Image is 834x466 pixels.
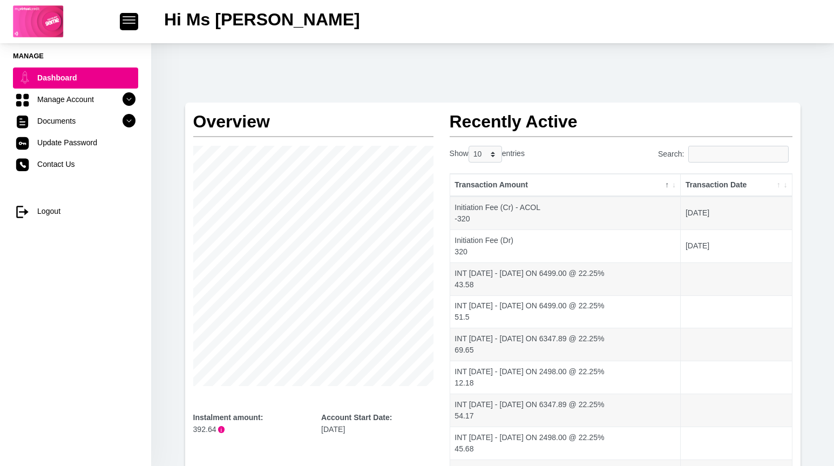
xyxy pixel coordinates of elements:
td: [DATE] [681,197,791,229]
td: INT [DATE] - [DATE] ON 2498.00 @ 22.25% 12.18 [450,361,681,394]
a: Manage Account [13,89,138,110]
a: Update Password [13,132,138,153]
td: INT [DATE] - [DATE] ON 6499.00 @ 22.25% 51.5 [450,295,681,328]
td: INT [DATE] - [DATE] ON 6347.89 @ 22.25% 69.65 [450,328,681,361]
td: Initiation Fee (Dr) 320 [450,229,681,262]
th: Transaction Date: activate to sort column ascending [681,174,791,197]
th: Transaction Amount: activate to sort column descending [450,174,681,197]
select: Showentries [469,146,502,163]
td: Initiation Fee (Cr) - ACOL -320 [450,197,681,229]
td: [DATE] [681,229,791,262]
a: Dashboard [13,67,138,88]
b: Instalment amount: [193,413,263,422]
p: 392.64 [193,424,306,435]
a: Contact Us [13,154,138,174]
h2: Overview [193,103,433,132]
li: Manage [13,51,138,61]
span: i [218,426,225,433]
img: logo-game.png [13,5,64,38]
b: Account Start Date: [321,413,392,422]
h2: Hi Ms [PERSON_NAME] [164,9,360,30]
td: INT [DATE] - [DATE] ON 2498.00 @ 22.25% 45.68 [450,427,681,460]
input: Search: [688,146,789,163]
a: Documents [13,111,138,131]
td: INT [DATE] - [DATE] ON 6499.00 @ 22.25% 43.58 [450,262,681,295]
h2: Recently Active [450,103,792,132]
a: Logout [13,201,138,221]
td: INT [DATE] - [DATE] ON 6347.89 @ 22.25% 54.17 [450,394,681,427]
div: [DATE] [321,412,433,435]
label: Search: [658,146,792,163]
label: Show entries [450,146,525,163]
